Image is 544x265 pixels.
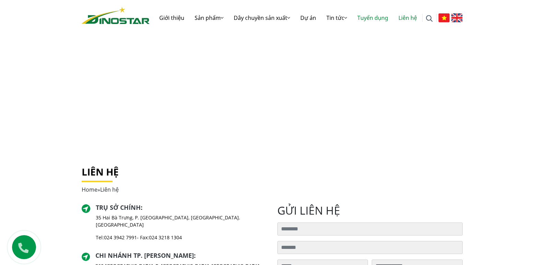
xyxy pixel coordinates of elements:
[96,234,267,241] p: Tel: - Fax:
[96,203,141,212] a: Trụ sở chính
[82,253,90,261] img: directer
[95,252,267,260] h2: :
[451,13,463,22] img: English
[82,166,463,178] h1: Liên hệ
[295,7,321,29] a: Dự án
[82,204,91,213] img: directer
[82,186,97,193] a: Home
[95,251,194,260] a: Chi nhánh TP. [PERSON_NAME]
[393,7,422,29] a: Liên hệ
[154,7,189,29] a: Giới thiệu
[96,214,267,228] p: 35 Hai Bà Trưng, P. [GEOGRAPHIC_DATA], [GEOGRAPHIC_DATA]. [GEOGRAPHIC_DATA]
[352,7,393,29] a: Tuyển dụng
[277,204,463,217] h2: gửi liên hệ
[96,204,267,212] h2: :
[189,7,229,29] a: Sản phẩm
[100,186,119,193] span: Liên hệ
[321,7,352,29] a: Tin tức
[229,7,295,29] a: Dây chuyền sản xuất
[104,234,137,241] a: 024 3942 7991
[426,15,433,22] img: search
[438,13,450,22] img: Tiếng Việt
[149,234,182,241] a: 024 3218 1304
[82,7,150,24] img: logo
[82,186,119,193] span: »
